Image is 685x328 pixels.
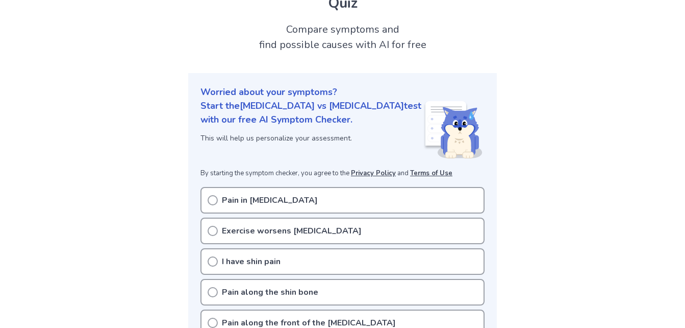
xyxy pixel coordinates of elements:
[200,169,485,179] p: By starting the symptom checker, you agree to the and
[222,194,318,206] p: Pain in [MEDICAL_DATA]
[222,286,318,298] p: Pain along the shin bone
[222,255,281,268] p: I have shin pain
[222,225,362,237] p: Exercise worsens [MEDICAL_DATA]
[351,169,396,178] a: Privacy Policy
[188,22,497,53] h2: Compare symptoms and find possible causes with AI for free
[423,101,483,158] img: Shiba
[410,169,452,178] a: Terms of Use
[200,133,423,144] p: This will help us personalize your assessment.
[200,99,423,127] p: Start the [MEDICAL_DATA] vs [MEDICAL_DATA] test with our free AI Symptom Checker.
[200,85,485,99] p: Worried about your symptoms?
